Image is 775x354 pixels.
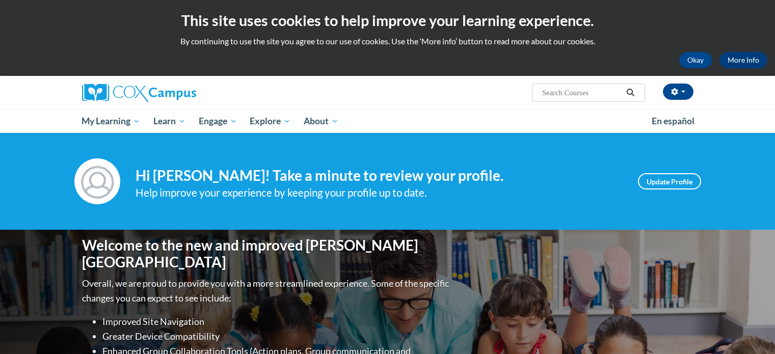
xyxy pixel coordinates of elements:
h2: This site uses cookies to help improve your learning experience. [8,10,767,31]
p: Overall, we are proud to provide you with a more streamlined experience. Some of the specific cha... [82,276,451,306]
a: More Info [719,52,767,68]
span: My Learning [82,115,140,127]
a: Update Profile [638,173,701,189]
img: Cox Campus [82,84,196,102]
a: Cox Campus [82,84,276,102]
p: By continuing to use the site you agree to our use of cookies. Use the ‘More info’ button to read... [8,36,767,47]
a: En español [645,111,701,132]
a: Explore [243,110,297,133]
span: Explore [250,115,290,127]
div: Main menu [67,110,709,133]
h4: Hi [PERSON_NAME]! Take a minute to review your profile. [136,167,623,184]
a: My Learning [75,110,147,133]
iframe: Button to launch messaging window [734,313,767,346]
a: Engage [192,110,244,133]
div: Help improve your experience by keeping your profile up to date. [136,184,623,201]
li: Greater Device Compatibility [102,329,451,344]
button: Account Settings [663,84,693,100]
span: Learn [153,115,185,127]
input: Search Courses [541,87,623,99]
button: Search [623,87,638,99]
a: Learn [147,110,192,133]
span: Engage [199,115,237,127]
a: About [297,110,345,133]
span: About [304,115,338,127]
h1: Welcome to the new and improved [PERSON_NAME][GEOGRAPHIC_DATA] [82,237,451,271]
span: En español [652,116,694,126]
button: Okay [679,52,712,68]
img: Profile Image [74,158,120,204]
li: Improved Site Navigation [102,314,451,329]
